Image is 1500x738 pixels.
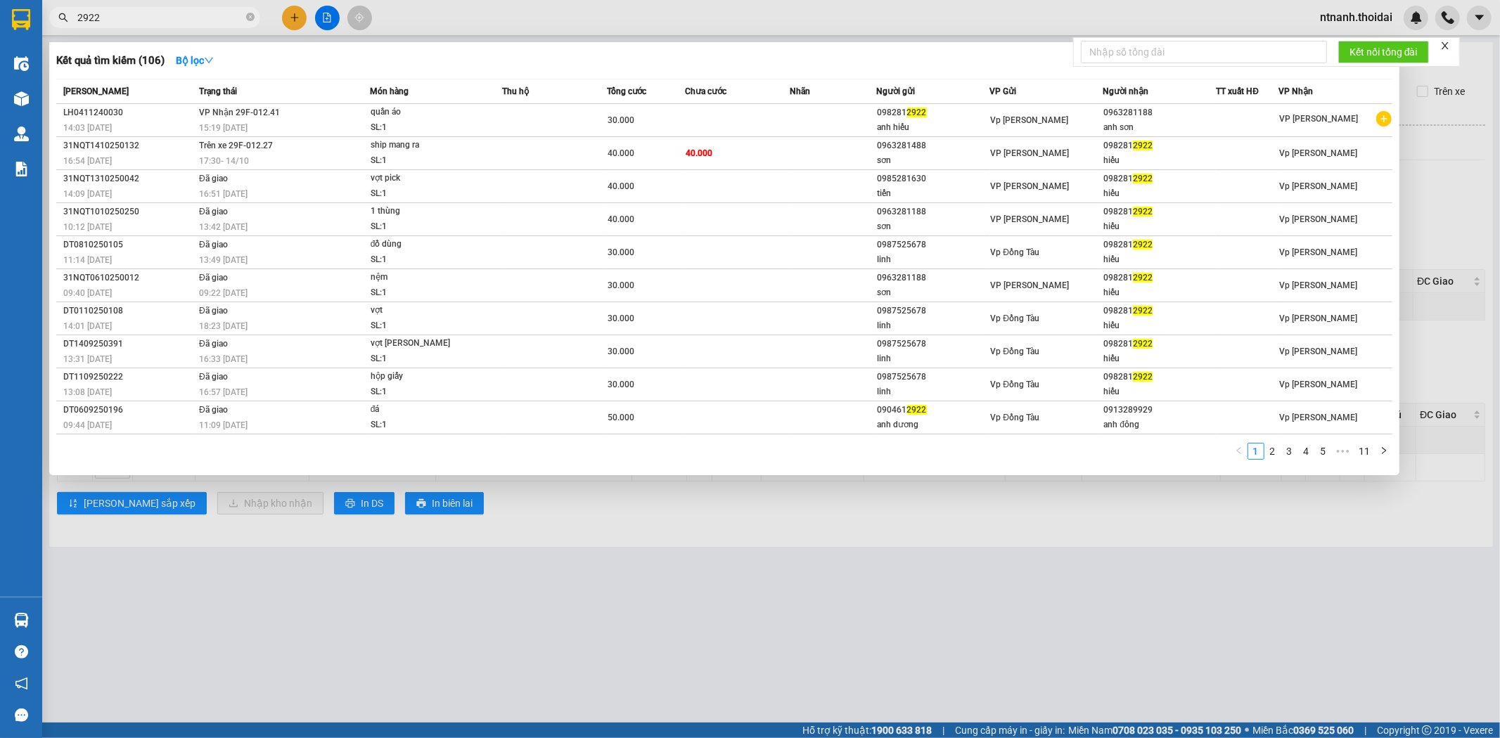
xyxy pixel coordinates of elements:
span: search [58,13,68,22]
div: 098281 [1103,370,1215,384]
a: 3 [1282,444,1297,459]
span: Trên xe 29F-012.27 [199,141,273,150]
span: Đã giao [199,273,228,283]
span: Người gửi [877,86,916,96]
div: 0963281488 [878,138,989,153]
div: hiếu [1103,252,1215,267]
div: linh [878,252,989,267]
div: SL: 1 [371,318,476,334]
div: hiếu [1103,318,1215,333]
div: SL: 1 [371,285,476,301]
span: VP Gửi [990,86,1017,96]
span: 30.000 [608,115,634,125]
span: 13:31 [DATE] [63,354,112,364]
span: Đã giao [199,306,228,316]
span: right [1380,446,1388,455]
span: Vp Đồng Tàu [991,380,1040,389]
span: Vp [PERSON_NAME] [1280,380,1358,389]
span: 2922 [1133,207,1153,216]
div: sơn [878,153,989,168]
div: 098281 [1103,205,1215,219]
div: 31NQT1010250250 [63,205,195,219]
div: 0987525678 [878,370,989,384]
li: Previous Page [1231,443,1248,460]
div: 0987525678 [878,337,989,351]
span: VP Nhận [1279,86,1314,96]
span: 2922 [907,108,927,117]
div: 0963281188 [878,205,989,219]
span: 13:49 [DATE] [199,255,248,265]
span: Vp [PERSON_NAME] [1280,247,1358,257]
span: Đã giao [199,207,228,216]
a: 4 [1299,444,1314,459]
input: Nhập số tổng đài [1081,41,1327,63]
div: anh đông [1103,417,1215,432]
div: hộp giấy [371,369,476,384]
div: hiếu [1103,219,1215,234]
div: anh dương [878,417,989,432]
div: 098281 [1103,138,1215,153]
span: 30.000 [608,380,634,389]
div: vợt pick [371,171,476,186]
div: DT0110250108 [63,304,195,318]
span: [PERSON_NAME] [63,86,129,96]
span: 16:33 [DATE] [199,354,248,364]
div: hiếu [1103,186,1215,201]
span: VP [PERSON_NAME] [991,280,1070,290]
span: 30.000 [608,280,634,290]
span: 17:30 - 14/10 [199,156,249,166]
span: VP Nhận 29F-012.41 [199,108,280,117]
span: 2922 [1133,339,1153,349]
span: VP [PERSON_NAME] [1280,114,1359,124]
span: 2922 [1133,306,1153,316]
span: Vp [PERSON_NAME] [1280,313,1358,323]
div: LH0411240030 [63,105,195,120]
span: 40.000 [608,214,634,224]
span: close-circle [246,11,255,25]
span: Trạng thái [199,86,237,96]
div: sơn [878,285,989,300]
span: 13:42 [DATE] [199,222,248,232]
span: Đã giao [199,372,228,382]
span: 10:12 [DATE] [63,222,112,232]
span: 16:57 [DATE] [199,387,248,397]
span: Vp [PERSON_NAME] [1280,148,1358,158]
div: vợt [371,303,476,318]
div: SL: 1 [371,384,476,400]
span: Đã giao [199,405,228,415]
span: Vp [PERSON_NAME] [1280,280,1358,290]
div: SL: 1 [371,252,476,268]
li: 1 [1248,443,1264,460]
span: VP [PERSON_NAME] [991,181,1070,191]
div: ship mang ra [371,138,476,153]
span: Món hàng [370,86,409,96]
span: 09:44 [DATE] [63,420,112,430]
span: 30.000 [608,247,634,257]
span: message [15,708,28,722]
img: warehouse-icon [14,56,29,71]
span: 50.000 [608,413,634,422]
span: plus-circle [1376,111,1392,127]
div: 098281 [1103,271,1215,285]
div: hiếu [1103,285,1215,300]
li: 3 [1281,443,1298,460]
li: 4 [1298,443,1315,460]
span: Vp [PERSON_NAME] [991,115,1069,125]
span: Vp [PERSON_NAME] [1280,181,1358,191]
span: question-circle [15,645,28,659]
div: linh [878,318,989,333]
span: Kết nối tổng đài [1350,44,1418,60]
div: anh sơn [1103,120,1215,135]
span: 15:19 [DATE] [199,123,248,133]
img: warehouse-icon [14,613,29,628]
strong: Bộ lọc [176,55,214,66]
span: 11:14 [DATE] [63,255,112,265]
span: 30.000 [608,313,634,323]
a: 5 [1316,444,1331,459]
span: 2922 [1133,240,1153,250]
div: 0963281188 [878,271,989,285]
span: 18:23 [DATE] [199,321,248,331]
div: 098281 [1103,304,1215,318]
div: nệm [371,270,476,285]
span: 09:40 [DATE] [63,288,112,298]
